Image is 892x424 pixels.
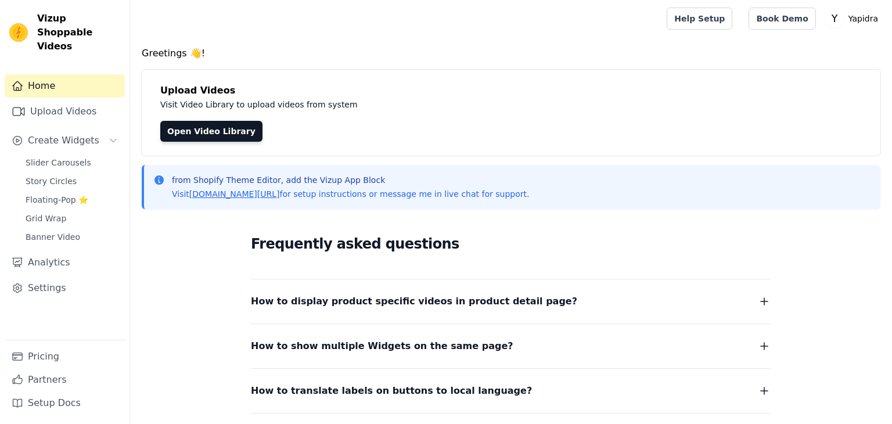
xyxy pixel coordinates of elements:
[5,129,125,152] button: Create Widgets
[251,383,771,399] button: How to translate labels on buttons to local language?
[251,338,513,354] span: How to show multiple Widgets on the same page?
[26,175,77,187] span: Story Circles
[5,276,125,300] a: Settings
[19,173,125,189] a: Story Circles
[26,157,91,168] span: Slider Carousels
[844,8,883,29] p: Yapidra
[189,189,280,199] a: [DOMAIN_NAME][URL]
[825,8,883,29] button: Y Yapidra
[5,368,125,391] a: Partners
[5,345,125,368] a: Pricing
[9,23,28,42] img: Vizup
[26,231,80,243] span: Banner Video
[19,192,125,208] a: Floating-Pop ⭐
[172,174,529,186] p: from Shopify Theme Editor, add the Vizup App Block
[142,46,880,60] h4: Greetings 👋!
[37,12,120,53] span: Vizup Shoppable Videos
[160,98,681,112] p: Visit Video Library to upload videos from system
[26,194,88,206] span: Floating-Pop ⭐
[831,13,838,24] text: Y
[251,383,532,399] span: How to translate labels on buttons to local language?
[5,100,125,123] a: Upload Videos
[251,338,771,354] button: How to show multiple Widgets on the same page?
[749,8,815,30] a: Book Demo
[251,293,771,310] button: How to display product specific videos in product detail page?
[5,391,125,415] a: Setup Docs
[26,213,66,224] span: Grid Wrap
[5,74,125,98] a: Home
[667,8,732,30] a: Help Setup
[160,121,262,142] a: Open Video Library
[160,84,862,98] h4: Upload Videos
[19,154,125,171] a: Slider Carousels
[172,188,529,200] p: Visit for setup instructions or message me in live chat for support.
[28,134,99,148] span: Create Widgets
[5,251,125,274] a: Analytics
[19,229,125,245] a: Banner Video
[19,210,125,227] a: Grid Wrap
[251,232,771,256] h2: Frequently asked questions
[251,293,577,310] span: How to display product specific videos in product detail page?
